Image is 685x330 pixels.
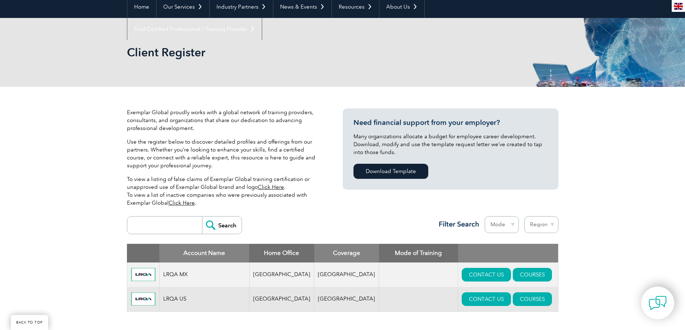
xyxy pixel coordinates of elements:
[159,244,249,262] th: Account Name: activate to sort column descending
[353,164,428,179] a: Download Template
[127,18,262,40] a: Find Certified Professional / Training Provider
[258,184,284,190] a: Click Here
[11,315,48,330] a: BACK TO TOP
[353,133,548,156] p: Many organizations allocate a budget for employee career development. Download, modify and use th...
[434,220,479,229] h3: Filter Search
[462,268,511,282] a: CONTACT US
[353,118,548,127] h3: Need financial support from your employer?
[131,292,156,306] img: 55ff55a1-5049-ea11-a812-000d3a7940d5-logo.jpg
[131,268,156,282] img: 70fbe71e-5149-ea11-a812-000d3a7940d5-logo.jpg
[513,268,552,282] a: COURSES
[202,217,242,234] input: Search
[127,138,321,169] p: Use the register below to discover detailed profiles and offerings from our partners. Whether you...
[674,3,683,10] img: en
[249,287,314,312] td: [GEOGRAPHIC_DATA]
[159,262,249,287] td: LRQA MX
[159,287,249,312] td: LRQA US
[127,108,321,132] p: Exemplar Global proudly works with a global network of training providers, consultants, and organ...
[379,244,458,262] th: Mode of Training: activate to sort column ascending
[513,292,552,306] a: COURSES
[314,262,379,287] td: [GEOGRAPHIC_DATA]
[127,175,321,207] p: To view a listing of false claims of Exemplar Global training certification or unapproved use of ...
[462,292,511,306] a: CONTACT US
[169,200,195,206] a: Click Here
[314,287,379,312] td: [GEOGRAPHIC_DATA]
[458,244,558,262] th: : activate to sort column ascending
[649,294,667,312] img: contact-chat.png
[314,244,379,262] th: Coverage: activate to sort column ascending
[127,47,429,58] h2: Client Register
[249,262,314,287] td: [GEOGRAPHIC_DATA]
[249,244,314,262] th: Home Office: activate to sort column ascending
